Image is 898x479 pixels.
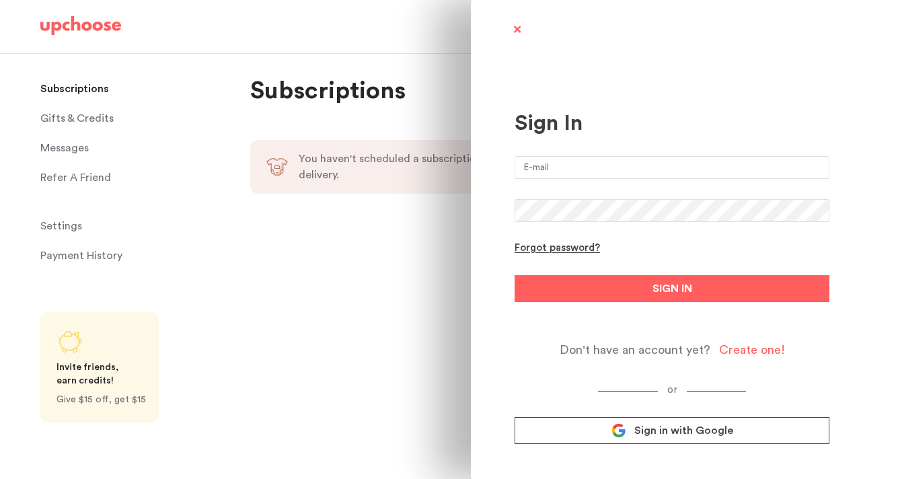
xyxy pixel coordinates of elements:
span: Don't have an account yet? [560,342,710,358]
input: E-mail [515,156,829,179]
span: SIGN IN [652,281,692,297]
div: Create one! [719,342,785,358]
button: SIGN IN [515,275,829,302]
div: Forgot password? [515,242,600,255]
a: Sign in with Google [515,417,829,444]
div: Sign In [515,110,829,136]
span: or [658,385,687,395]
span: Sign in with Google [634,424,733,437]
